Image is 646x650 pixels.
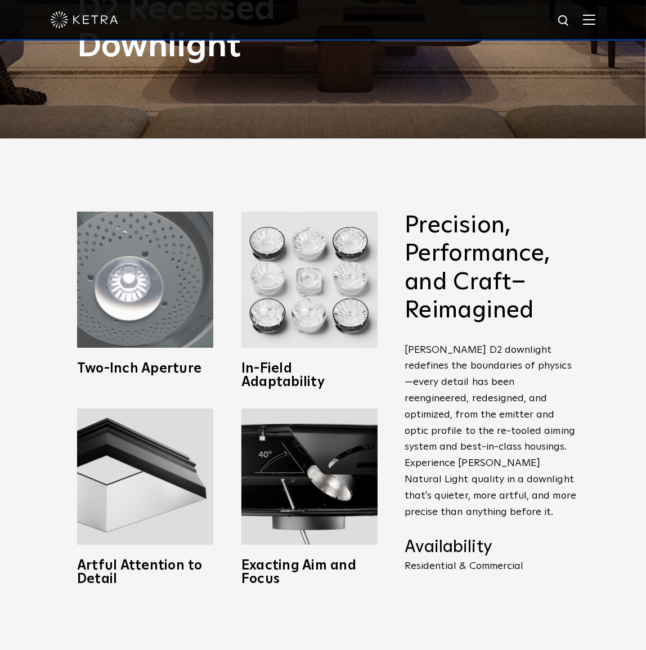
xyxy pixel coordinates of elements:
[77,362,213,375] h3: Two-Inch Aperture
[405,212,579,325] h2: Precision, Performance, and Craft–Reimagined
[241,559,378,586] h3: Exacting Aim and Focus
[77,559,213,586] h3: Artful Attention to Detail
[405,561,579,571] p: Residential & Commercial
[405,342,579,521] p: [PERSON_NAME] D2 downlight redefines the boundaries of physics—every detail has been reengineered...
[583,14,595,25] img: Hamburger%20Nav.svg
[241,362,378,389] h3: In-Field Adaptability
[405,537,579,558] h4: Availability
[77,212,213,348] img: Ketra 2
[557,14,571,28] img: search icon
[241,212,378,348] img: Ketra D2 LED Downlight fixtures with Wireless Control
[51,11,118,28] img: ketra-logo-2019-white
[77,409,213,545] img: Ketra full spectrum lighting fixtures
[241,409,378,545] img: Adjustable downlighting with 40 degree tilt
